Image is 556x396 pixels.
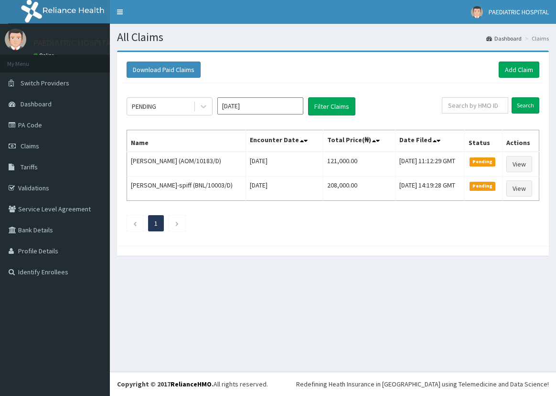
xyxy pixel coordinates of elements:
th: Date Filed [395,130,464,152]
li: Claims [523,34,549,42]
td: 208,000.00 [323,177,395,201]
img: User Image [471,6,483,18]
a: View [506,180,532,197]
td: [DATE] 14:19:28 GMT [395,177,464,201]
td: [PERSON_NAME] (AOM/10183/D) [127,152,246,177]
span: Pending [470,182,496,190]
th: Status [464,130,503,152]
input: Select Month and Year [217,97,303,115]
a: Page 1 is your current page [154,219,158,228]
input: Search [512,97,539,114]
span: PAEDIATRIC HOSPITAL [489,8,549,16]
th: Name [127,130,246,152]
input: Search by HMO ID [442,97,508,114]
a: View [506,156,532,172]
button: Download Paid Claims [127,62,201,78]
span: Dashboard [21,100,52,108]
span: Tariffs [21,163,38,171]
span: Pending [470,157,496,166]
td: [PERSON_NAME]-spiff (BNL/10003/D) [127,177,246,201]
a: Dashboard [486,34,522,42]
a: RelianceHMO [171,380,212,388]
div: PENDING [132,102,156,111]
td: [DATE] [246,152,323,177]
p: PAEDIATRIC HOSPITAL [33,39,115,47]
h1: All Claims [117,31,549,43]
footer: All rights reserved. [110,372,556,396]
th: Actions [503,130,539,152]
span: Switch Providers [21,79,69,87]
th: Encounter Date [246,130,323,152]
th: Total Price(₦) [323,130,395,152]
span: Claims [21,142,39,150]
a: Previous page [133,219,137,228]
a: Online [33,52,56,59]
td: 121,000.00 [323,152,395,177]
td: [DATE] 11:12:29 GMT [395,152,464,177]
td: [DATE] [246,177,323,201]
a: Next page [175,219,179,228]
a: Add Claim [499,62,539,78]
button: Filter Claims [308,97,355,115]
div: Redefining Heath Insurance in [GEOGRAPHIC_DATA] using Telemedicine and Data Science! [296,379,549,389]
strong: Copyright © 2017 . [117,380,214,388]
img: User Image [5,29,26,50]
